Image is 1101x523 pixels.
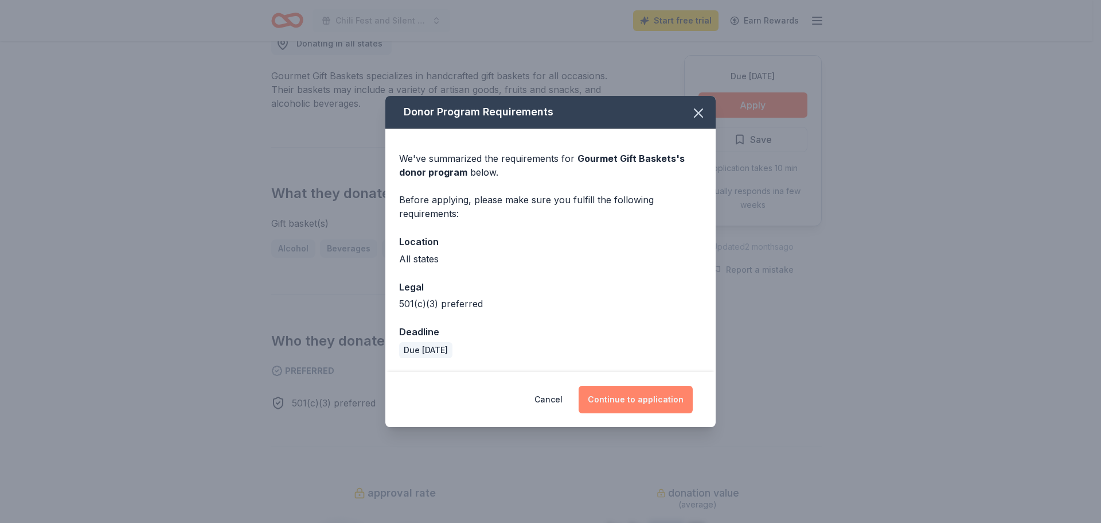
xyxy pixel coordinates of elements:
div: Deadline [399,324,702,339]
div: All states [399,252,702,266]
div: We've summarized the requirements for below. [399,152,702,179]
div: Donor Program Requirements [385,96,716,129]
div: Location [399,234,702,249]
div: Due [DATE] [399,342,452,358]
div: Before applying, please make sure you fulfill the following requirements: [399,193,702,220]
button: Cancel [534,386,563,413]
button: Continue to application [579,386,693,413]
div: 501(c)(3) preferred [399,297,702,311]
div: Legal [399,280,702,295]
